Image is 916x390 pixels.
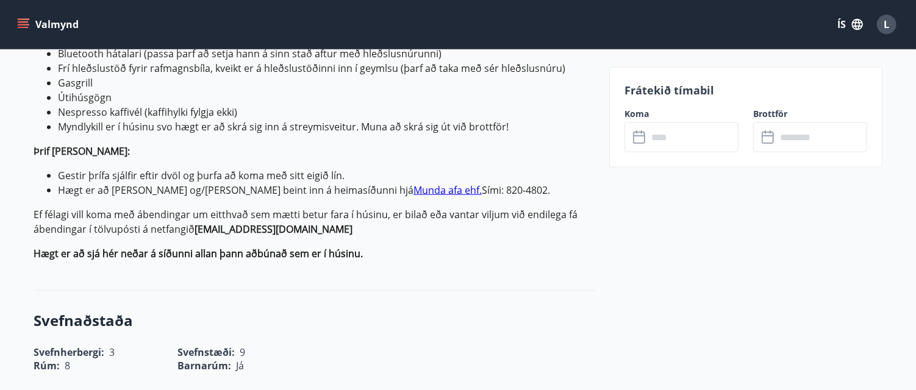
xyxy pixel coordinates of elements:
[58,119,595,134] li: Myndlykill er í húsinu svo hægt er að skrá sig inn á streymisveitur. Muna að skrá sig út við brot...
[34,144,130,158] strong: Þrif [PERSON_NAME]:
[872,10,901,39] button: L
[34,247,363,260] strong: Hægt er að sjá hér neðar á síðunni allan þann aðbúnað sem er í húsinu.
[236,359,244,372] span: Já
[831,13,870,35] button: ÍS
[58,46,595,61] li: Bluetooth hátalari (passa þarf að setja hann á sinn stað aftur með hleðslusnúrunni)
[58,90,595,105] li: Útihúsgögn
[58,61,595,76] li: Frí hleðslustöð fyrir rafmagnsbíla, kveikt er á hleðslustöðinni inn í geymlsu (þarf að taka með s...
[65,359,70,372] span: 8
[195,222,352,236] strong: [EMAIL_ADDRESS][DOMAIN_NAME]
[58,168,595,183] li: Gestir þrífa sjálfir eftir dvöl og þurfa að koma með sitt eigið lín.
[58,105,595,119] li: Nespresso kaffivél (kaffihylki fylgja ekki)
[34,207,595,236] p: Ef félagi vill koma með ábendingar um eitthvað sem mætti betur fara í húsinu, er bilað eða vantar...
[753,108,867,120] label: Brottför
[413,183,482,197] a: Munda afa ehf.
[15,13,84,35] button: menu
[58,183,595,197] li: Hægt er að [PERSON_NAME] og/[PERSON_NAME] beint inn á heimasíðunni hjá Sími: 820-4802.
[58,76,595,90] li: Gasgrill
[624,82,867,98] p: Frátekið tímabil
[34,359,60,372] span: Rúm :
[624,108,739,120] label: Koma
[177,359,231,372] span: Barnarúm :
[884,18,890,31] span: L
[34,310,595,331] h3: Svefnaðstaða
